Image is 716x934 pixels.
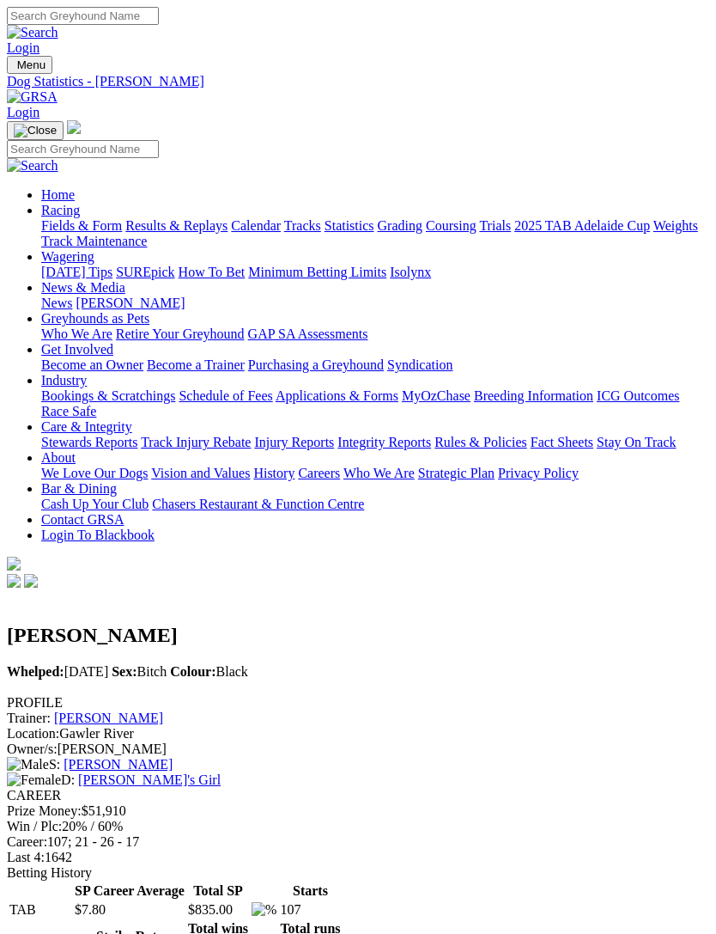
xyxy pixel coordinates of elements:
[41,466,148,480] a: We Love Our Dogs
[248,265,386,279] a: Minimum Betting Limits
[41,296,72,310] a: News
[7,711,51,725] span: Trainer:
[74,882,185,900] th: SP Career Average
[41,466,709,481] div: About
[141,435,251,449] a: Track Injury Rebate
[337,435,431,449] a: Integrity Reports
[7,850,709,865] div: 1642
[151,466,250,480] a: Vision and Values
[147,357,245,372] a: Become a Trainer
[402,388,470,403] a: MyOzChase
[41,388,175,403] a: Bookings & Scratchings
[7,803,709,819] div: $51,910
[41,435,137,449] a: Stewards Reports
[41,203,80,217] a: Racing
[7,140,159,158] input: Search
[41,419,132,434] a: Care & Integrity
[279,882,341,900] th: Starts
[231,218,281,233] a: Calendar
[41,528,155,542] a: Login To Blackbook
[116,265,174,279] a: SUREpick
[434,435,527,449] a: Rules & Policies
[248,357,384,372] a: Purchasing a Greyhound
[253,466,294,480] a: History
[597,388,679,403] a: ICG Outcomes
[41,435,709,450] div: Care & Integrity
[7,105,39,119] a: Login
[7,664,64,679] b: Whelped:
[152,497,364,511] a: Chasers Restaurant & Function Centre
[41,327,709,342] div: Greyhounds as Pets
[41,497,149,511] a: Cash Up Your Club
[378,218,422,233] a: Grading
[7,726,59,741] span: Location:
[41,218,122,233] a: Fields & Form
[7,7,159,25] input: Search
[7,557,21,571] img: logo-grsa-white.png
[7,56,52,74] button: Toggle navigation
[41,373,87,388] a: Industry
[279,901,341,919] td: 107
[41,404,96,418] a: Race Safe
[179,265,246,279] a: How To Bet
[7,865,709,881] div: Betting History
[41,342,113,357] a: Get Involved
[7,158,58,174] img: Search
[514,218,650,233] a: 2025 TAB Adelaide Cup
[41,234,147,248] a: Track Maintenance
[597,435,676,449] a: Stay On Track
[112,664,167,679] span: Bitch
[41,512,124,527] a: Contact GRSA
[7,74,709,89] div: Dog Statistics - [PERSON_NAME]
[41,296,709,311] div: News & Media
[7,772,75,787] span: D:
[7,819,709,834] div: 20% / 60%
[64,757,173,772] a: [PERSON_NAME]
[498,466,579,480] a: Privacy Policy
[254,435,334,449] a: Injury Reports
[7,742,58,756] span: Owner/s:
[41,280,125,295] a: News & Media
[76,296,185,310] a: [PERSON_NAME]
[426,218,476,233] a: Coursing
[479,218,511,233] a: Trials
[7,772,61,788] img: Female
[7,803,82,818] span: Prize Money:
[74,901,185,919] td: $7.80
[41,187,75,202] a: Home
[343,466,415,480] a: Who We Are
[325,218,374,233] a: Statistics
[170,664,215,679] b: Colour:
[41,481,117,496] a: Bar & Dining
[298,466,340,480] a: Careers
[7,40,39,55] a: Login
[41,357,143,372] a: Become an Owner
[170,664,248,679] span: Black
[7,664,108,679] span: [DATE]
[7,834,47,849] span: Career:
[41,388,709,419] div: Industry
[7,726,709,742] div: Gawler River
[252,902,276,918] img: %
[54,711,163,725] a: [PERSON_NAME]
[187,901,249,919] td: $835.00
[9,901,72,919] td: TAB
[387,357,452,372] a: Syndication
[7,695,709,711] div: PROFILE
[125,218,228,233] a: Results & Replays
[41,311,149,326] a: Greyhounds as Pets
[7,742,709,757] div: [PERSON_NAME]
[112,664,137,679] b: Sex:
[7,850,45,864] span: Last 4:
[418,466,495,480] a: Strategic Plan
[390,265,431,279] a: Isolynx
[116,327,245,341] a: Retire Your Greyhound
[41,497,709,512] div: Bar & Dining
[41,265,112,279] a: [DATE] Tips
[7,819,62,833] span: Win / Plc:
[7,121,64,140] button: Toggle navigation
[41,357,709,373] div: Get Involved
[7,89,58,105] img: GRSA
[24,574,38,588] img: twitter.svg
[41,249,94,264] a: Wagering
